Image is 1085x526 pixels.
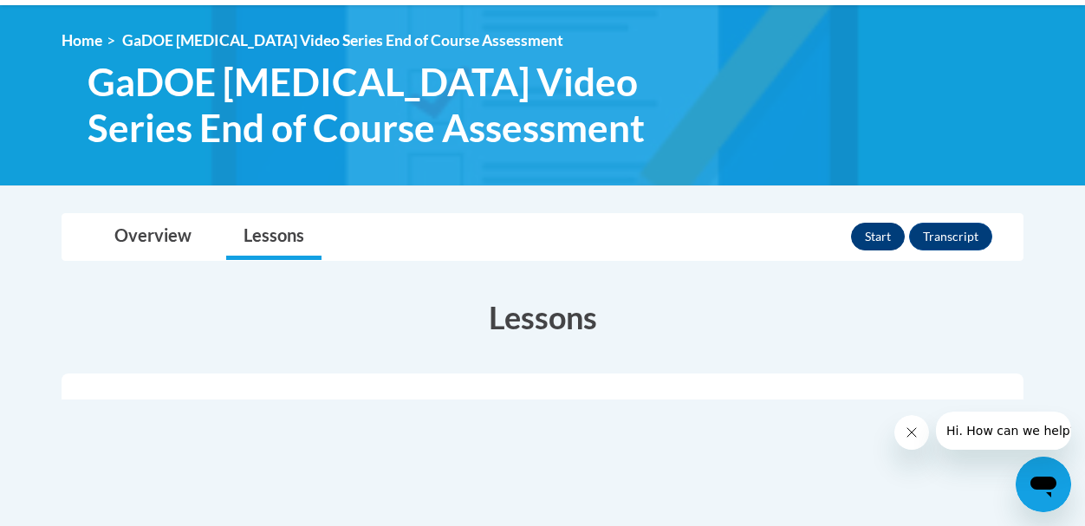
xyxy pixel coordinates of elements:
a: Home [62,31,102,49]
span: Hi. How can we help? [10,12,140,26]
h3: Lessons [62,295,1023,339]
button: Start [851,223,905,250]
iframe: Button to launch messaging window [1016,457,1071,512]
a: Lessons [226,214,322,260]
span: GaDOE [MEDICAL_DATA] Video Series End of Course Assessment [88,59,685,151]
iframe: Message from company [936,412,1071,450]
button: Transcript [909,223,992,250]
span: GaDOE [MEDICAL_DATA] Video Series End of Course Assessment [122,31,563,49]
iframe: Close message [894,415,929,450]
a: Overview [97,214,209,260]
